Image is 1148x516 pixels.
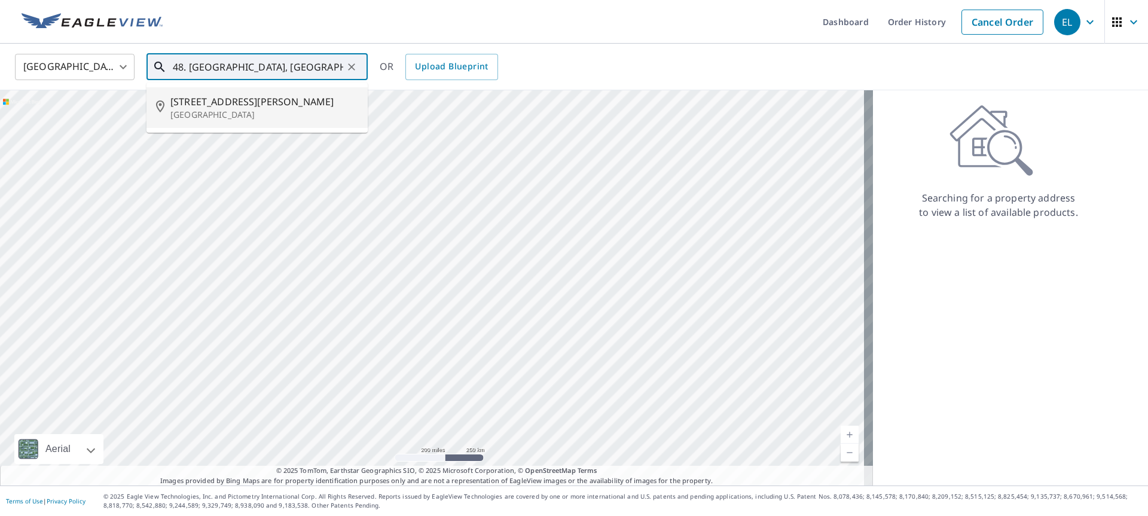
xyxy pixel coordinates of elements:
img: EV Logo [22,13,163,31]
div: Aerial [14,434,103,464]
span: Upload Blueprint [415,59,488,74]
div: Aerial [42,434,74,464]
div: [GEOGRAPHIC_DATA] [15,50,135,84]
p: © 2025 Eagle View Technologies, Inc. and Pictometry International Corp. All Rights Reserved. Repo... [103,492,1142,510]
button: Clear [343,59,360,75]
div: OR [380,54,498,80]
a: Terms of Use [6,497,43,505]
a: Cancel Order [961,10,1043,35]
div: EL [1054,9,1080,35]
input: Search by address or latitude-longitude [173,50,343,84]
a: Privacy Policy [47,497,86,505]
p: [GEOGRAPHIC_DATA] [170,109,358,121]
span: © 2025 TomTom, Earthstar Geographics SIO, © 2025 Microsoft Corporation, © [276,466,597,476]
a: Terms [578,466,597,475]
a: Current Level 5, Zoom In [841,426,859,444]
a: Current Level 5, Zoom Out [841,444,859,462]
a: Upload Blueprint [405,54,497,80]
p: Searching for a property address to view a list of available products. [918,191,1079,219]
p: | [6,497,86,505]
span: [STREET_ADDRESS][PERSON_NAME] [170,94,358,109]
a: OpenStreetMap [525,466,575,475]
